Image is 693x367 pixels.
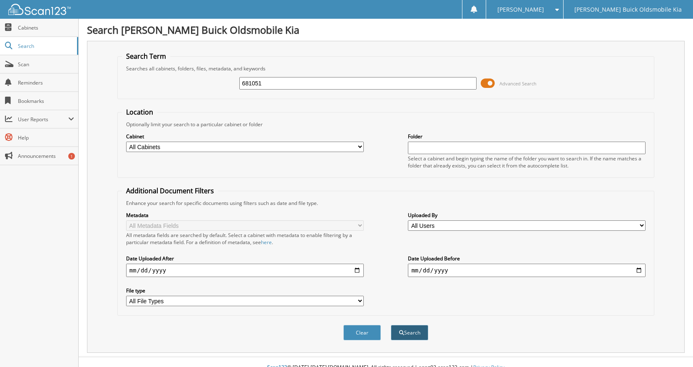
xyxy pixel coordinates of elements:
[18,152,74,160] span: Announcements
[126,212,364,219] label: Metadata
[574,7,682,12] span: [PERSON_NAME] Buick Oldsmobile Kia
[122,121,650,128] div: Optionally limit your search to a particular cabinet or folder
[18,116,68,123] span: User Reports
[122,200,650,207] div: Enhance your search for specific documents using filters such as date and file type.
[408,264,646,277] input: end
[126,232,364,246] div: All metadata fields are searched by default. Select a cabinet with metadata to enable filtering b...
[122,52,170,61] legend: Search Term
[8,4,71,15] img: scan123-logo-white.svg
[651,327,693,367] iframe: Chat Widget
[408,255,646,262] label: Date Uploaded Before
[126,133,364,140] label: Cabinet
[18,61,74,68] span: Scan
[261,239,272,246] a: here
[68,153,75,160] div: 1
[343,325,381,340] button: Clear
[87,23,685,37] h1: Search [PERSON_NAME] Buick Oldsmobile Kia
[126,287,364,294] label: File type
[408,155,646,169] div: Select a cabinet and begin typing the name of the folder you want to search in. If the name match...
[18,97,74,105] span: Bookmarks
[126,255,364,262] label: Date Uploaded After
[122,107,157,117] legend: Location
[499,80,537,87] span: Advanced Search
[18,79,74,86] span: Reminders
[126,264,364,277] input: start
[18,42,73,50] span: Search
[122,65,650,72] div: Searches all cabinets, folders, files, metadata, and keywords
[18,134,74,141] span: Help
[391,325,428,340] button: Search
[408,133,646,140] label: Folder
[497,7,544,12] span: [PERSON_NAME]
[18,24,74,31] span: Cabinets
[122,186,218,195] legend: Additional Document Filters
[408,212,646,219] label: Uploaded By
